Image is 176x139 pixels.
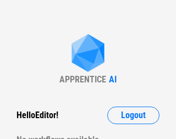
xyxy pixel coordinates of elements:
[66,34,110,74] img: Apprentice AI
[121,111,146,120] span: Logout
[16,107,58,124] div: Hello Editor !
[109,74,117,85] div: AI
[107,107,159,124] button: Logout
[59,74,106,85] div: APPRENTICE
